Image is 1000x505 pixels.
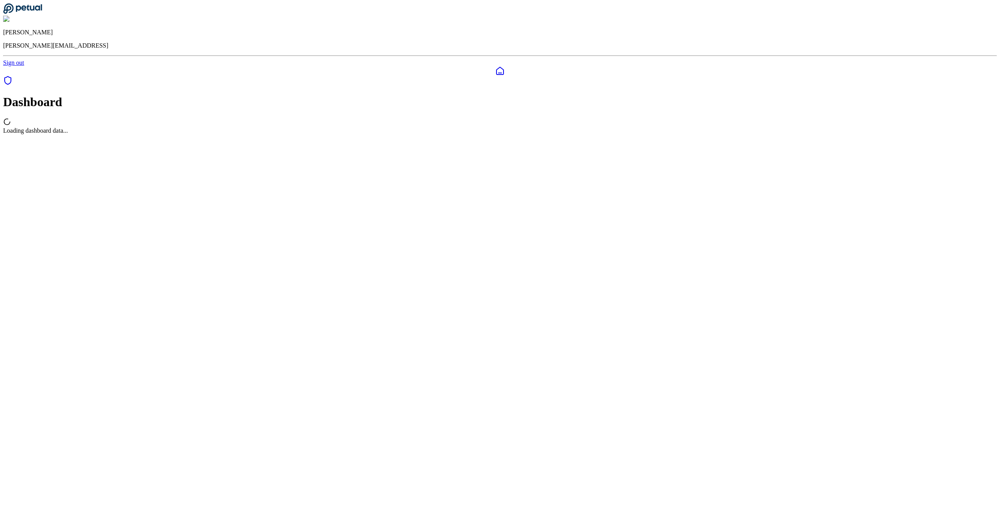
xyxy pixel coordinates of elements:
img: James Lee [3,16,36,23]
p: [PERSON_NAME] [3,29,997,36]
div: Loading dashboard data... [3,127,997,134]
h1: Dashboard [3,95,997,109]
a: Dashboard [3,66,997,76]
a: Go to Dashboard [3,9,42,15]
a: Sign out [3,59,24,66]
p: [PERSON_NAME][EMAIL_ADDRESS] [3,42,997,49]
a: SOC 1 Reports [3,80,12,86]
